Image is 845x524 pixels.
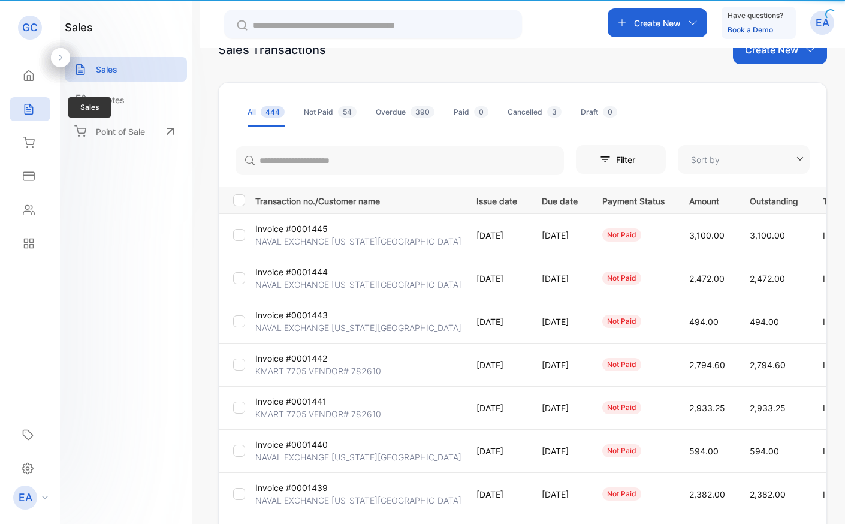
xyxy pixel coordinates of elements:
p: Due date [542,192,578,207]
div: not paid [602,315,641,328]
p: Point of Sale [96,125,145,138]
div: Overdue [376,107,434,118]
span: 2,794.60 [689,360,725,370]
p: Outstanding [750,192,798,207]
div: Cancelled [508,107,562,118]
h1: sales [65,19,93,35]
p: Invoice #0001442 [255,352,327,365]
p: [DATE] [476,488,517,501]
div: not paid [602,444,641,457]
span: 3,100.00 [750,230,785,240]
p: Sort by [691,153,720,166]
span: 444 [261,106,285,118]
p: [DATE] [476,315,517,328]
div: not paid [602,272,641,285]
span: 2,382.00 [689,489,725,499]
p: KMART 7705 VENDOR# 782610 [255,408,381,420]
p: [DATE] [542,488,578,501]
span: 3,100.00 [689,230,725,240]
span: 0 [474,106,488,118]
a: Point of Sale [65,118,187,144]
div: not paid [602,228,641,242]
p: NAVAL EXCHANGE [US_STATE][GEOGRAPHIC_DATA] [255,321,461,334]
p: Amount [689,192,725,207]
button: Sort by [678,145,810,174]
p: EA [816,15,829,31]
p: [DATE] [542,402,578,414]
p: Issue date [476,192,517,207]
div: Draft [581,107,617,118]
p: EA [19,490,32,505]
p: Invoice #0001439 [255,481,328,494]
div: All [248,107,285,118]
span: 594.00 [689,446,719,456]
span: 2,472.00 [750,273,785,284]
p: Invoice #0001444 [255,266,328,278]
span: Sales [68,97,111,118]
p: Invoice #0001441 [255,395,327,408]
p: Payment Status [602,192,665,207]
p: [DATE] [476,272,517,285]
div: not paid [602,487,641,501]
button: EA [810,8,834,37]
p: Create New [634,17,681,29]
span: 54 [338,106,357,118]
div: Not Paid [304,107,357,118]
p: [DATE] [476,445,517,457]
span: 390 [411,106,434,118]
p: Invoice #0001443 [255,309,328,321]
p: NAVAL EXCHANGE [US_STATE][GEOGRAPHIC_DATA] [255,235,461,248]
a: Book a Demo [728,25,773,34]
p: Transaction no./Customer name [255,192,461,207]
button: Open LiveChat chat widget [10,5,46,41]
div: not paid [602,358,641,371]
p: NAVAL EXCHANGE [US_STATE][GEOGRAPHIC_DATA] [255,494,461,507]
p: Create New [745,43,798,57]
span: 0 [603,106,617,118]
span: 2,933.25 [750,403,786,413]
p: [DATE] [542,229,578,242]
span: 494.00 [750,317,779,327]
p: NAVAL EXCHANGE [US_STATE][GEOGRAPHIC_DATA] [255,451,461,463]
div: Sales Transactions [218,41,326,59]
a: Sales [65,57,187,82]
p: Invoice #0001440 [255,438,328,451]
p: Have questions? [728,10,783,22]
p: NAVAL EXCHANGE [US_STATE][GEOGRAPHIC_DATA] [255,278,461,291]
span: 594.00 [750,446,779,456]
div: not paid [602,401,641,414]
p: [DATE] [542,272,578,285]
p: GC [22,20,38,35]
span: 2,382.00 [750,489,786,499]
p: Invoice #0001445 [255,222,328,235]
span: 3 [547,106,562,118]
p: [DATE] [542,359,578,371]
p: [DATE] [476,229,517,242]
a: Quotes [65,88,187,112]
button: Create New [608,8,707,37]
p: [DATE] [542,315,578,328]
span: 2,794.60 [750,360,786,370]
span: 2,472.00 [689,273,725,284]
p: KMART 7705 VENDOR# 782610 [255,365,381,377]
button: Create New [733,35,827,64]
span: 2,933.25 [689,403,725,413]
div: Paid [454,107,488,118]
p: [DATE] [476,359,517,371]
p: Quotes [96,94,125,106]
p: [DATE] [476,402,517,414]
p: [DATE] [542,445,578,457]
p: Sales [96,63,117,76]
span: 494.00 [689,317,719,327]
